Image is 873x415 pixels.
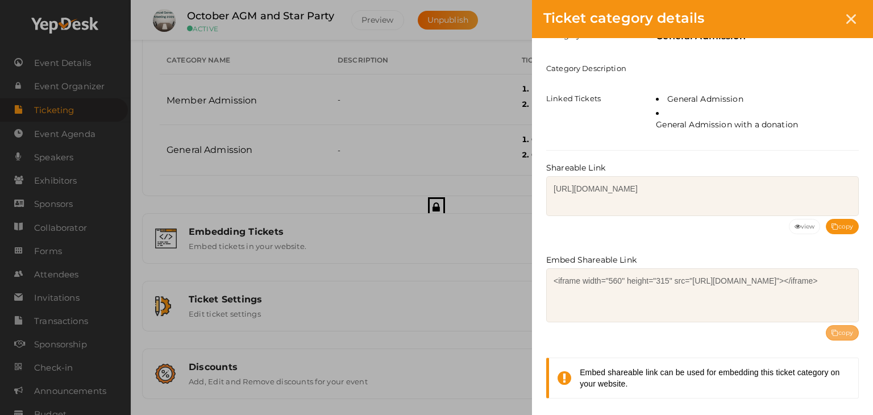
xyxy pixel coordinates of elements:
[546,162,605,173] label: Shareable Link
[580,367,850,389] div: Embed shareable link can be used for embedding this ticket category on your website.
[656,119,798,130] label: General Admission with a donation
[667,93,743,105] label: General Admission
[826,219,859,234] button: copy
[543,10,704,26] span: Ticket category details
[538,63,647,74] label: Category Description
[789,219,821,234] a: view
[826,325,859,341] button: copy
[546,254,637,265] label: Embed Shareable Link
[538,93,647,104] label: Linked Tickets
